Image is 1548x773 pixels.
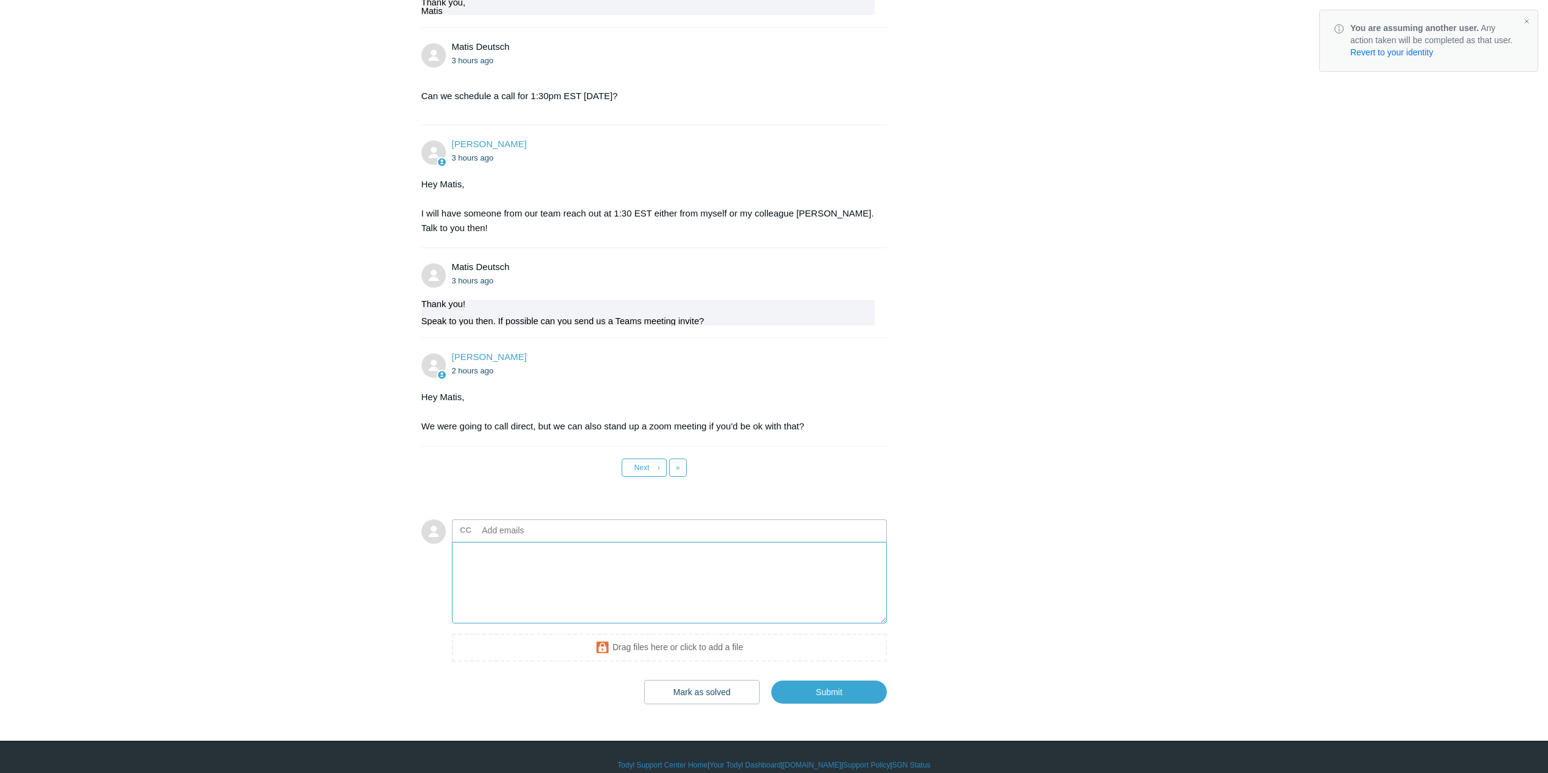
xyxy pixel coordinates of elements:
p: Can we schedule a call for 1:30pm EST [DATE]? [422,89,875,103]
time: 08/22/2025, 11:37 [452,153,494,162]
div: Speak to you then. If possible can you send us a Teams meeting invite? [422,317,875,325]
div: Close [1518,13,1535,30]
input: Add emails [477,521,608,539]
a: [PERSON_NAME] [452,352,527,362]
span: Next [634,463,650,472]
a: [DOMAIN_NAME] [783,760,841,771]
a: Support Policy [843,760,890,771]
textarea: Add your reply [452,542,887,624]
span: » [676,463,680,472]
span: Matis Deutsch [452,41,510,52]
div: Hey Matis, We were going to call direct, but we can also stand up a zoom meeting if you'd be ok w... [422,390,875,434]
time: 08/22/2025, 11:25 [452,56,494,65]
a: [PERSON_NAME] [452,139,527,149]
span: Matis Deutsch [452,262,510,272]
time: 08/22/2025, 11:50 [452,366,494,375]
a: Next [622,459,667,477]
a: Your Todyl Dashboard [709,760,780,771]
div: Thank you! [422,300,875,308]
a: Revert to your identity [1350,47,1433,57]
div: Hey Matis, I will have someone from our team reach out at 1:30 EST either from myself or my colle... [422,177,875,235]
input: Submit [771,681,887,704]
div: | | | | [422,760,1127,771]
a: SGN Status [892,760,931,771]
form: Any action taken will be completed as that user. [1350,23,1513,59]
strong: You are assuming another user. [1350,23,1479,33]
span: Cody Woods [452,352,527,362]
span: Cody Woods [452,139,527,149]
a: Todyl Support Center Home [617,760,707,771]
span: › [658,463,660,472]
button: Mark as solved [644,680,760,704]
label: CC [460,521,471,539]
time: 08/22/2025, 11:39 [452,276,494,285]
